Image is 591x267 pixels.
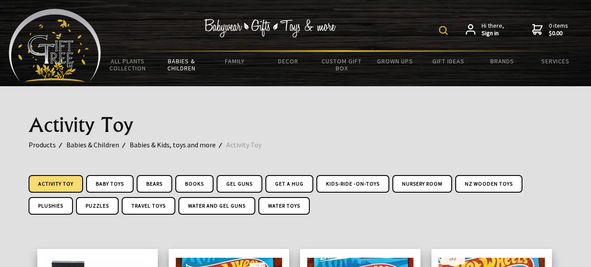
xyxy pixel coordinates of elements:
img: Babyware - Gifts - Toys and more... [9,9,101,82]
img: product search [439,26,448,35]
a: Plushies [29,197,73,215]
a: Family [208,52,261,70]
a: Get A Hug [265,175,313,193]
a: Gel Guns [217,175,262,193]
a: Custom Gift Box [315,52,369,77]
span: 0 items [549,22,568,37]
a: Activity Toy [226,139,272,150]
strong: Sign in [482,29,504,37]
a: Products [29,139,66,150]
span: Hi there, [482,22,504,37]
a: Baby Toys [86,175,134,193]
a: All Plants Collection [101,52,155,77]
a: Gift Ideas [422,52,475,70]
a: Kids-Ride -on-Toys [316,175,389,193]
h1: Activity Toy [29,114,563,135]
a: NZ Wooden Toys [455,175,522,193]
a: Decor [261,52,315,70]
a: Activity Toy [29,175,83,193]
a: Babies & Children [155,52,208,77]
a: Puzzles [76,197,119,215]
a: Services [529,52,582,70]
a: Bears [137,175,172,193]
a: 0 items$0.00 [532,22,568,37]
a: Water Toys [258,197,310,215]
img: Babywear - Gifts - Toys & more [204,19,336,37]
a: Babies & Children [66,139,130,150]
a: Water and Gel Guns [178,197,255,215]
a: Grown Ups [368,52,422,70]
a: Nursery Room [392,175,452,193]
a: Brands [475,52,529,70]
strong: $0.00 [549,29,568,37]
a: Babies & Kids, toys and more [130,139,226,150]
a: Hi there,Sign in [466,22,504,37]
a: Travel Toys [122,197,175,215]
a: Books [175,175,214,193]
